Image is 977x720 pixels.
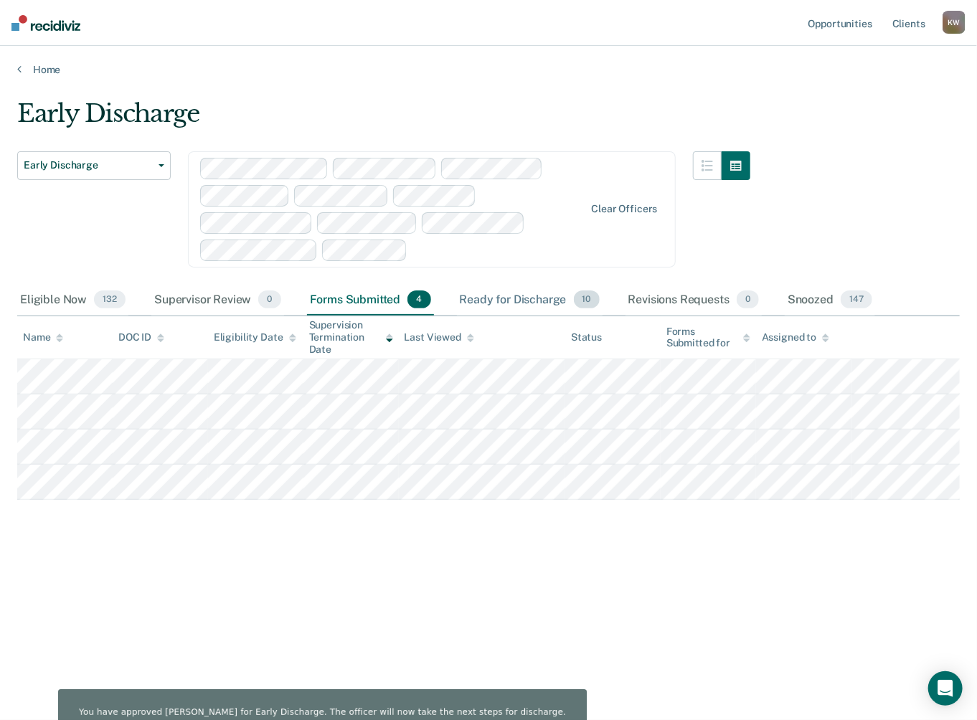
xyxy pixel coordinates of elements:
div: Forms Submitted4 [307,285,434,316]
span: 0 [737,290,759,309]
div: Eligible Now132 [17,285,128,316]
div: Snoozed147 [785,285,875,316]
div: DOC ID [118,331,164,344]
span: Early Discharge [24,159,153,171]
div: Supervision Termination Date [309,319,393,355]
div: K W [943,11,966,34]
div: Name [23,331,63,344]
span: 132 [94,290,126,309]
div: Forms Submitted for [666,326,750,350]
img: Recidiviz [11,15,80,31]
div: Assigned to [762,331,829,344]
div: Ready for Discharge10 [457,285,603,316]
a: Home [17,63,960,76]
div: Open Intercom Messenger [928,671,963,706]
div: Clear officers [591,203,657,215]
div: Revisions Requests0 [626,285,762,316]
div: Early Discharge [17,99,750,140]
div: Supervisor Review0 [151,285,284,316]
div: Last Viewed [405,331,474,344]
span: 10 [574,290,600,309]
div: Status [571,331,602,344]
span: 4 [407,290,430,309]
button: Early Discharge [17,151,171,180]
span: 147 [841,290,872,309]
span: 0 [258,290,280,309]
button: KW [943,11,966,34]
div: Eligibility Date [214,331,296,344]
